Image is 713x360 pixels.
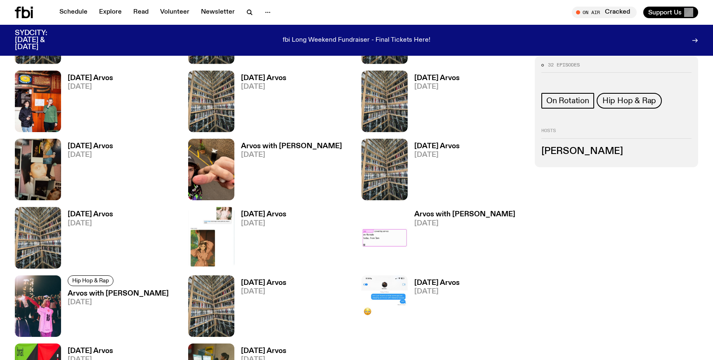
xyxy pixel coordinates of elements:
img: A screenshot of a text message chat. A person is texting Maleeka saying "bro I just found out tha... [361,275,408,337]
a: On Rotation [541,93,594,109]
a: Newsletter [196,7,240,18]
h3: Arvos with [PERSON_NAME] [241,143,342,150]
h3: [DATE] Arvos [414,143,460,150]
span: [DATE] [414,220,515,227]
h3: Arvos with [PERSON_NAME] [414,211,515,218]
img: A corner shot of the fbi music library [188,71,234,132]
img: A high angle selfie of Giana walking in the street and pointing at the camera [188,139,234,200]
h3: Arvos with [PERSON_NAME] [68,290,169,297]
h3: [DATE] Arvos [414,279,460,287]
a: [DATE] Arvos[DATE] [61,75,113,132]
img: A screenshot of the ChatGPT interface. The user has uploaded a photo of maleeka and asked for it ... [188,207,234,268]
a: Arvos with [PERSON_NAME][DATE] [234,143,342,200]
span: [DATE] [414,152,460,159]
p: fbi Long Weekend Fundraiser - Final Tickets Here! [283,37,430,44]
span: [DATE] [241,152,342,159]
span: [DATE] [68,299,169,306]
h3: [DATE] Arvos [68,348,113,355]
a: [DATE] Arvos[DATE] [61,211,113,268]
span: [DATE] [68,152,113,159]
img: Good times [15,275,61,337]
a: [DATE] Arvos[DATE] [408,279,460,337]
h3: SYDCITY: [DATE] & [DATE] [15,30,68,51]
span: [DATE] [68,220,113,227]
span: [DATE] [241,220,286,227]
a: Volunteer [155,7,194,18]
a: Arvos with [PERSON_NAME][DATE] [61,290,169,337]
a: [DATE] Arvos[DATE] [234,75,286,132]
img: A corner shot of the fbi music library [361,71,408,132]
h3: [DATE] Arvos [241,211,286,218]
a: [DATE] Arvos[DATE] [234,279,286,337]
h3: [DATE] Arvos [241,348,286,355]
h3: [PERSON_NAME] [541,147,692,156]
span: [DATE] [414,83,460,90]
a: Schedule [54,7,92,18]
span: Hip Hop & Rap [72,277,109,284]
img: A corner shot of the fbi music library [361,139,408,200]
a: Arvos with [PERSON_NAME][DATE] [408,211,515,268]
a: [DATE] Arvos[DATE] [408,143,460,200]
h3: [DATE] Arvos [241,75,286,82]
span: On Rotation [546,96,589,105]
a: [DATE] Arvos[DATE] [61,143,113,200]
span: [DATE] [241,83,286,90]
a: [DATE] Arvos[DATE] [234,211,286,268]
button: Support Us [643,7,698,18]
a: Read [128,7,153,18]
img: A corner shot of the fbi music library [15,207,61,268]
img: A pink textbox on a white background showing a message from gia that says "covering arvos on fbi ... [361,207,408,268]
h3: [DATE] Arvos [241,279,286,287]
span: Hip Hop & Rap [602,96,656,105]
a: [DATE] Arvos[DATE] [408,75,460,132]
h2: Hosts [541,128,692,138]
a: Explore [94,7,127,18]
button: On AirCracked [572,7,637,18]
span: [DATE] [68,83,113,90]
h3: [DATE] Arvos [414,75,460,82]
span: 32 episodes [548,62,580,67]
span: Support Us [648,9,682,16]
a: Hip Hop & Rap [68,275,113,286]
img: A picture of a pinboard of printed pictures. There is a blurry, candid picture of Maleeka in the ... [15,139,61,200]
h3: [DATE] Arvos [68,143,113,150]
h3: [DATE] Arvos [68,211,113,218]
img: A flash photo of a woman and a man standing candidly in a pub. They are both holding drinks. [15,71,61,132]
span: [DATE] [241,288,286,295]
a: Hip Hop & Rap [597,93,662,109]
h3: [DATE] Arvos [68,75,113,82]
img: A corner shot of the fbi music library [188,275,234,337]
span: [DATE] [414,288,460,295]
